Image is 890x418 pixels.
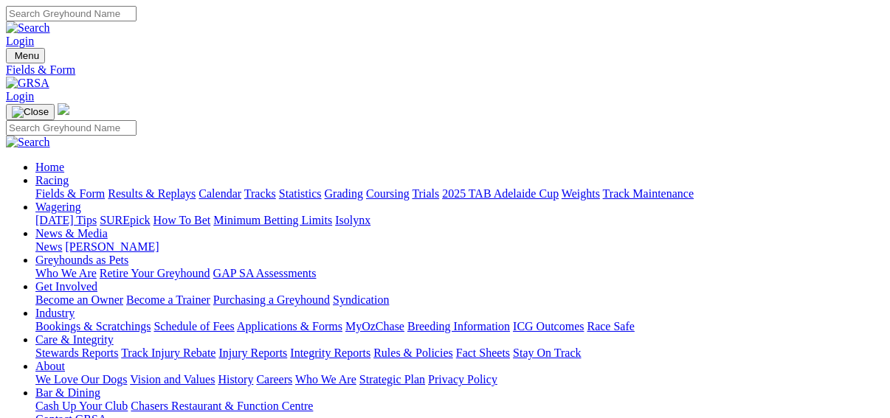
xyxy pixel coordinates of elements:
a: Statistics [279,187,322,200]
a: GAP SA Assessments [213,267,317,279]
a: We Love Our Dogs [35,373,127,386]
div: Greyhounds as Pets [35,267,884,280]
a: Home [35,161,64,173]
div: Racing [35,187,884,201]
img: GRSA [6,77,49,90]
a: News & Media [35,227,108,240]
a: Who We Are [35,267,97,279]
button: Toggle navigation [6,104,55,120]
a: 2025 TAB Adelaide Cup [442,187,559,200]
a: Privacy Policy [428,373,497,386]
img: Search [6,136,50,149]
a: Schedule of Fees [153,320,234,332]
a: Calendar [199,187,241,200]
a: Care & Integrity [35,333,114,346]
a: How To Bet [153,214,211,226]
a: Industry [35,307,75,319]
a: Syndication [333,293,389,306]
div: About [35,373,884,386]
a: Chasers Restaurant & Function Centre [131,400,313,412]
a: Who We Are [295,373,356,386]
a: Grading [325,187,363,200]
a: Stay On Track [513,346,581,359]
a: Become a Trainer [126,293,210,306]
a: Track Maintenance [603,187,694,200]
a: Race Safe [587,320,634,332]
a: News [35,240,62,253]
a: History [218,373,253,386]
a: Track Injury Rebate [121,346,215,359]
a: Greyhounds as Pets [35,254,128,266]
a: Wagering [35,201,81,213]
a: About [35,360,65,372]
a: Purchasing a Greyhound [213,293,330,306]
input: Search [6,120,137,136]
a: Minimum Betting Limits [213,214,332,226]
a: Integrity Reports [290,346,370,359]
div: Industry [35,320,884,333]
a: Login [6,90,34,102]
a: MyOzChase [345,320,404,332]
div: Wagering [35,214,884,227]
a: Trials [412,187,439,200]
a: [PERSON_NAME] [65,240,159,253]
div: Care & Integrity [35,346,884,360]
a: Get Involved [35,280,97,293]
div: Get Involved [35,293,884,307]
a: Breeding Information [407,320,510,332]
img: logo-grsa-white.png [58,103,69,115]
a: Cash Up Your Club [35,400,128,412]
a: Careers [256,373,292,386]
a: [DATE] Tips [35,214,97,226]
img: Close [12,106,49,118]
a: Vision and Values [130,373,215,386]
a: Bar & Dining [35,386,100,399]
a: SUREpick [100,214,150,226]
img: Search [6,21,50,35]
a: Injury Reports [218,346,287,359]
a: ICG Outcomes [513,320,584,332]
a: Fields & Form [35,187,105,200]
a: Strategic Plan [359,373,425,386]
a: Bookings & Scratchings [35,320,151,332]
a: Applications & Forms [237,320,342,332]
a: Tracks [244,187,276,200]
a: Fields & Form [6,63,884,77]
a: Stewards Reports [35,346,118,359]
a: Retire Your Greyhound [100,267,210,279]
a: Racing [35,174,69,187]
a: Rules & Policies [373,346,453,359]
a: Results & Replays [108,187,196,200]
a: Isolynx [335,214,370,226]
a: Become an Owner [35,293,123,306]
a: Login [6,35,34,47]
a: Fact Sheets [456,346,510,359]
a: Weights [562,187,600,200]
div: News & Media [35,240,884,254]
a: Coursing [366,187,410,200]
button: Toggle navigation [6,48,45,63]
span: Menu [15,50,39,61]
input: Search [6,6,137,21]
div: Bar & Dining [35,400,884,413]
